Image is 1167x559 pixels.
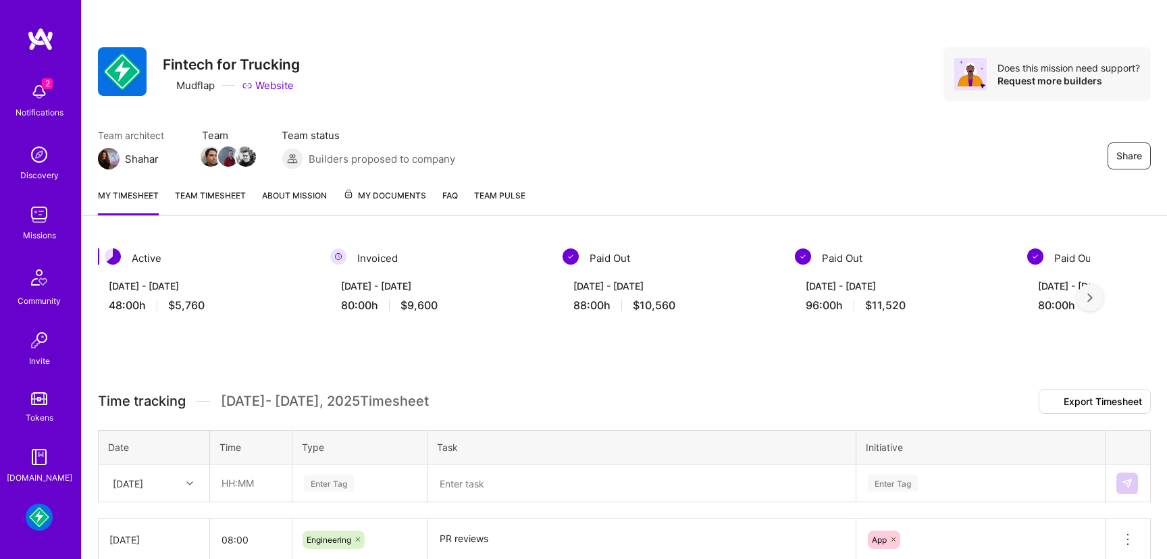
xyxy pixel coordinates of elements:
span: Team [202,128,255,142]
div: Initiative [866,440,1095,454]
div: Active [98,248,314,268]
button: Share [1108,142,1151,169]
a: My timesheet [98,188,159,215]
div: Does this mission need support? [997,61,1140,74]
i: icon CompanyGray [163,80,174,91]
div: Enter Tag [868,473,918,494]
img: Team Member Avatar [236,147,256,167]
a: About Mission [262,188,327,215]
span: Builders proposed to company [309,152,455,166]
img: Paid Out [795,248,811,265]
a: Team Member Avatar [202,145,219,168]
div: 88:00 h [573,298,768,313]
img: Submit [1122,478,1133,489]
div: Missions [23,228,56,242]
img: Team Member Avatar [218,147,238,167]
img: Team Member Avatar [201,147,221,167]
a: Team Pulse [474,188,525,215]
span: Time tracking [98,393,186,410]
span: $10,560 [633,298,675,313]
div: 80:00 h [341,298,536,313]
span: 2 [42,78,53,89]
div: Discovery [20,168,59,182]
img: discovery [26,141,53,168]
img: Builders proposed to company [282,148,303,169]
a: Team timesheet [175,188,246,215]
div: [DATE] - [DATE] [806,279,1000,293]
a: Mudflap: Fintech for Trucking [22,504,56,531]
a: Website [242,78,294,92]
span: $11,520 [865,298,906,313]
img: Team Architect [98,148,120,169]
input: HH:MM [211,522,291,558]
span: Team Pulse [474,190,525,201]
img: Active [105,248,121,265]
div: Enter Tag [304,473,354,494]
i: icon Download [1047,398,1058,407]
div: 96:00 h [806,298,1000,313]
div: [DATE] [109,533,199,547]
img: Company Logo [98,47,147,96]
div: Invite [29,354,50,368]
img: guide book [26,444,53,471]
div: Notifications [16,105,63,119]
img: Paid Out [1027,248,1043,265]
button: Export Timesheet [1039,389,1151,414]
div: [DOMAIN_NAME] [7,471,72,485]
img: right [1087,293,1093,302]
div: Shahar [125,152,159,166]
span: $9,600 [400,298,438,313]
span: Share [1116,149,1142,163]
h3: Fintech for Trucking [163,56,300,73]
i: icon Chevron [186,480,193,487]
img: bell [26,78,53,105]
div: Paid Out [563,248,779,268]
th: Type [292,431,427,464]
div: [DATE] - [DATE] [573,279,768,293]
span: [DATE] - [DATE] , 2025 Timesheet [221,393,429,410]
a: My Documents [343,188,426,215]
a: Team Member Avatar [219,145,237,168]
div: [DATE] [113,476,143,490]
div: Request more builders [997,74,1140,87]
img: Invoiced [330,248,346,265]
div: Paid Out [795,248,1011,268]
img: Community [23,261,55,294]
input: HH:MM [211,465,291,501]
img: logo [27,27,54,51]
img: Mudflap: Fintech for Trucking [26,504,53,531]
div: Mudflap [163,78,215,92]
img: Avatar [954,58,987,90]
div: 48:00 h [109,298,303,313]
span: $5,760 [168,298,205,313]
th: Date [99,431,210,464]
a: Team Member Avatar [237,145,255,168]
i: icon Mail [164,153,175,164]
div: Tokens [26,410,53,425]
div: [DATE] - [DATE] [341,279,536,293]
span: Engineering [307,535,351,545]
img: teamwork [26,201,53,228]
div: Community [18,294,61,308]
div: Invoiced [330,248,546,268]
textarea: PR reviews [429,521,854,559]
img: tokens [31,392,47,405]
div: [DATE] - [DATE] [109,279,303,293]
th: Task [427,431,856,464]
img: Paid Out [563,248,579,265]
span: App [872,535,887,545]
a: FAQ [442,188,458,215]
div: Time [219,440,282,454]
span: Team status [282,128,455,142]
span: Team architect [98,128,175,142]
img: Invite [26,327,53,354]
span: My Documents [343,188,426,203]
